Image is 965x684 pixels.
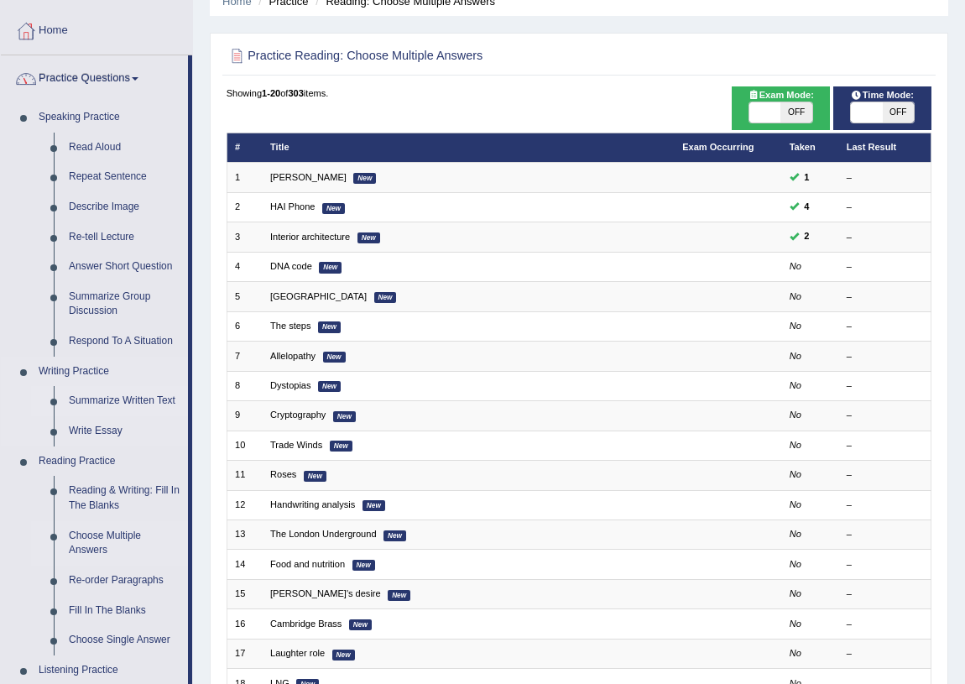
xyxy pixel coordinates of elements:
em: New [388,590,410,601]
span: You can still take this question [799,229,815,244]
a: [PERSON_NAME]'s desire [270,588,381,598]
a: Re-tell Lecture [61,222,188,253]
a: Describe Image [61,192,188,222]
a: Fill In The Blanks [61,596,188,626]
em: New [353,173,376,184]
em: No [790,291,801,301]
a: Writing Practice [31,357,188,387]
div: – [847,260,923,274]
span: Exam Mode: [742,88,819,103]
a: Interior architecture [270,232,350,242]
td: 16 [227,609,263,639]
div: – [847,409,923,422]
td: 1 [227,163,263,192]
em: No [790,440,801,450]
em: New [318,321,341,332]
a: Summarize Written Text [61,386,188,416]
em: New [383,530,406,541]
a: Write Essay [61,416,188,446]
a: Speaking Practice [31,102,188,133]
a: The steps [270,321,311,331]
td: 2 [227,192,263,222]
span: You can still take this question [799,170,815,185]
a: DNA code [270,261,312,271]
em: New [322,203,345,214]
td: 7 [227,342,263,371]
div: – [847,499,923,512]
a: Trade Winds [270,440,322,450]
em: No [790,619,801,629]
a: Choose Single Answer [61,625,188,655]
td: 4 [227,252,263,281]
td: 11 [227,461,263,490]
em: No [790,588,801,598]
a: Reading & Writing: Fill In The Blanks [61,476,188,520]
h2: Practice Reading: Choose Multiple Answers [227,45,664,67]
em: New [374,292,397,303]
div: – [847,647,923,661]
span: OFF [883,102,914,123]
th: Title [263,133,675,162]
em: No [790,529,801,539]
div: – [847,290,923,304]
em: No [790,469,801,479]
a: Exam Occurring [682,142,754,152]
a: Roses [270,469,296,479]
div: – [847,528,923,541]
div: – [847,171,923,185]
em: New [330,441,352,452]
em: New [319,262,342,273]
em: No [790,351,801,361]
a: Food and nutrition [270,559,345,569]
em: New [333,411,356,422]
em: New [357,232,380,243]
em: No [790,321,801,331]
a: Summarize Group Discussion [61,282,188,326]
td: 6 [227,311,263,341]
em: No [790,499,801,509]
div: – [847,201,923,214]
div: – [847,231,923,244]
a: Reading Practice [31,446,188,477]
em: New [352,560,375,571]
em: No [790,380,801,390]
a: Choose Multiple Answers [61,521,188,566]
a: Read Aloud [61,133,188,163]
div: Showing of items. [227,86,932,100]
td: 14 [227,550,263,579]
em: No [790,648,801,658]
a: Repeat Sentence [61,162,188,192]
div: Show exams occurring in exams [732,86,831,130]
td: 17 [227,639,263,668]
div: – [847,618,923,631]
div: – [847,468,923,482]
div: – [847,320,923,333]
a: Home [1,8,192,50]
a: HAI Phone [270,201,315,211]
td: 10 [227,431,263,460]
td: 15 [227,579,263,608]
td: 13 [227,520,263,550]
a: The London Underground [270,529,377,539]
a: [GEOGRAPHIC_DATA] [270,291,367,301]
div: – [847,558,923,572]
th: # [227,133,263,162]
a: Laughter role [270,648,325,658]
td: 9 [227,401,263,431]
td: 12 [227,490,263,520]
a: Answer Short Question [61,252,188,282]
em: New [323,352,346,363]
a: Practice Questions [1,55,188,97]
a: Allelopathy [270,351,316,361]
a: Respond To A Situation [61,326,188,357]
div: – [847,379,923,393]
div: – [847,439,923,452]
span: OFF [780,102,811,123]
em: No [790,261,801,271]
a: Handwriting analysis [270,499,355,509]
em: New [318,381,341,392]
em: New [349,619,372,630]
div: – [847,350,923,363]
span: You can still take this question [799,200,815,215]
th: Last Result [838,133,931,162]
